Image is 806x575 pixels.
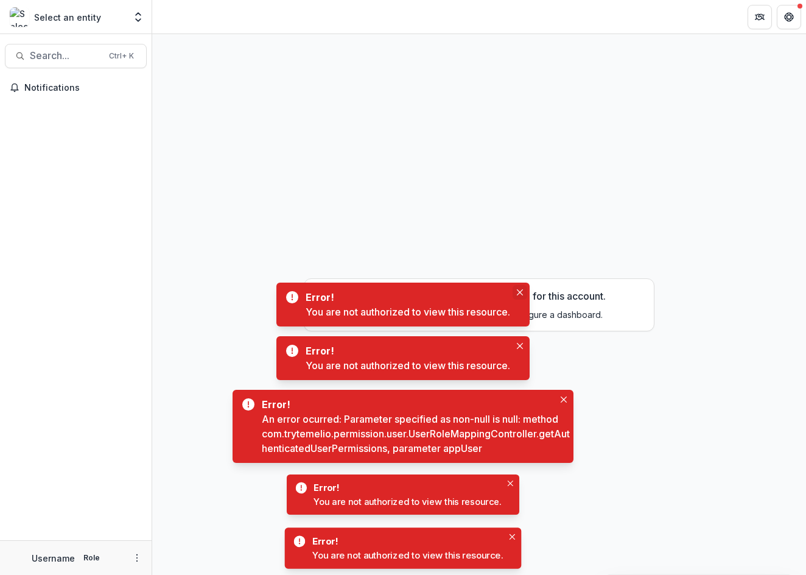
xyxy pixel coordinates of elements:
div: You are not authorized to view this resource. [314,495,502,508]
button: Search... [5,44,147,68]
div: Ctrl + K [107,49,136,63]
button: Close [503,477,517,490]
button: Partners [748,5,772,29]
img: Select an entity [10,7,29,27]
div: You are not authorized to view this resource. [306,305,510,319]
p: Role [80,552,103,563]
p: Username [32,552,75,565]
div: Error! [306,344,505,358]
span: Notifications [24,83,142,93]
div: Error! [312,535,499,548]
button: Get Help [777,5,801,29]
div: You are not authorized to view this resource. [312,548,503,562]
div: Error! [314,481,497,495]
button: More [130,551,144,565]
button: Notifications [5,78,147,97]
button: Close [505,530,519,543]
button: Open entity switcher [130,5,147,29]
button: Close [556,392,571,407]
div: Error! [306,290,505,305]
button: Close [513,285,527,300]
div: An error ocurred: Parameter specified as non-null is null: method com.trytemelio.permission.user.... [262,412,573,456]
div: You are not authorized to view this resource. [306,358,510,373]
span: Search... [30,50,102,62]
div: Error! [262,397,569,412]
p: Select an entity [34,11,101,24]
button: Close [513,339,527,353]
